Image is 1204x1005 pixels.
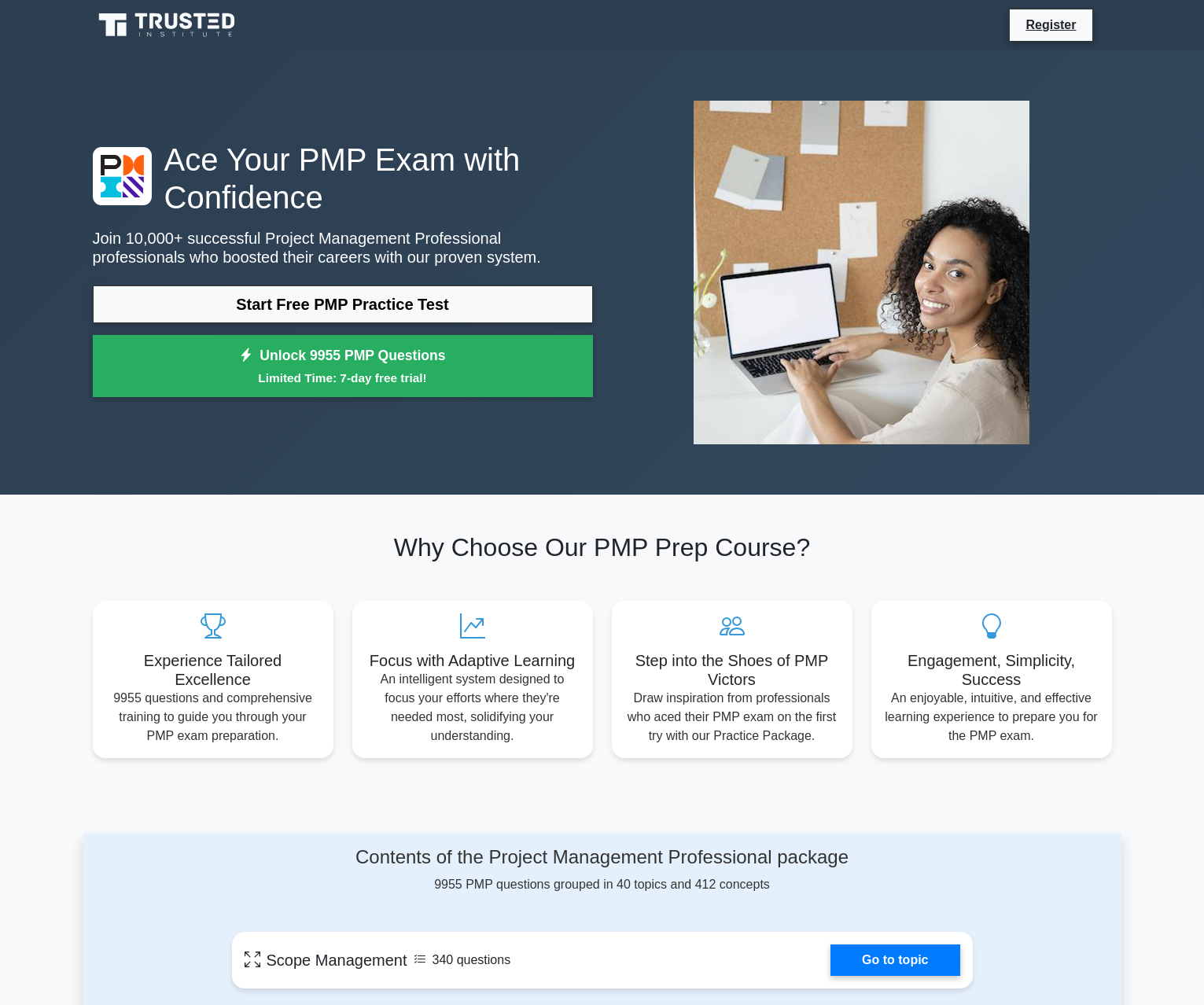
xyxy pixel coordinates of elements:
p: Draw inspiration from professionals who aced their PMP exam on the first try with our Practice Pa... [624,689,840,745]
h5: Focus with Adaptive Learning [365,651,580,670]
h4: Contents of the Project Management Professional package [232,846,973,869]
a: Start Free PMP Practice Test [93,285,593,323]
h5: Engagement, Simplicity, Success [884,651,1099,689]
p: An enjoyable, intuitive, and effective learning experience to prepare you for the PMP exam. [884,689,1099,745]
h5: Step into the Shoes of PMP Victors [624,651,840,689]
h1: Ace Your PMP Exam with Confidence [93,141,593,216]
p: An intelligent system designed to focus your efforts where they're needed most, solidifying your ... [365,670,580,745]
div: 9955 PMP questions grouped in 40 topics and 412 concepts [232,846,973,894]
a: Unlock 9955 PMP QuestionsLimited Time: 7-day free trial! [93,335,593,398]
small: Limited Time: 7-day free trial! [112,369,573,387]
a: Go to topic [830,944,959,976]
p: Join 10,000+ successful Project Management Professional professionals who boosted their careers w... [93,229,593,267]
h5: Experience Tailored Excellence [105,651,321,689]
h2: Why Choose Our PMP Prep Course? [93,532,1112,562]
p: 9955 questions and comprehensive training to guide you through your PMP exam preparation. [105,689,321,745]
a: Register [1016,15,1085,35]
